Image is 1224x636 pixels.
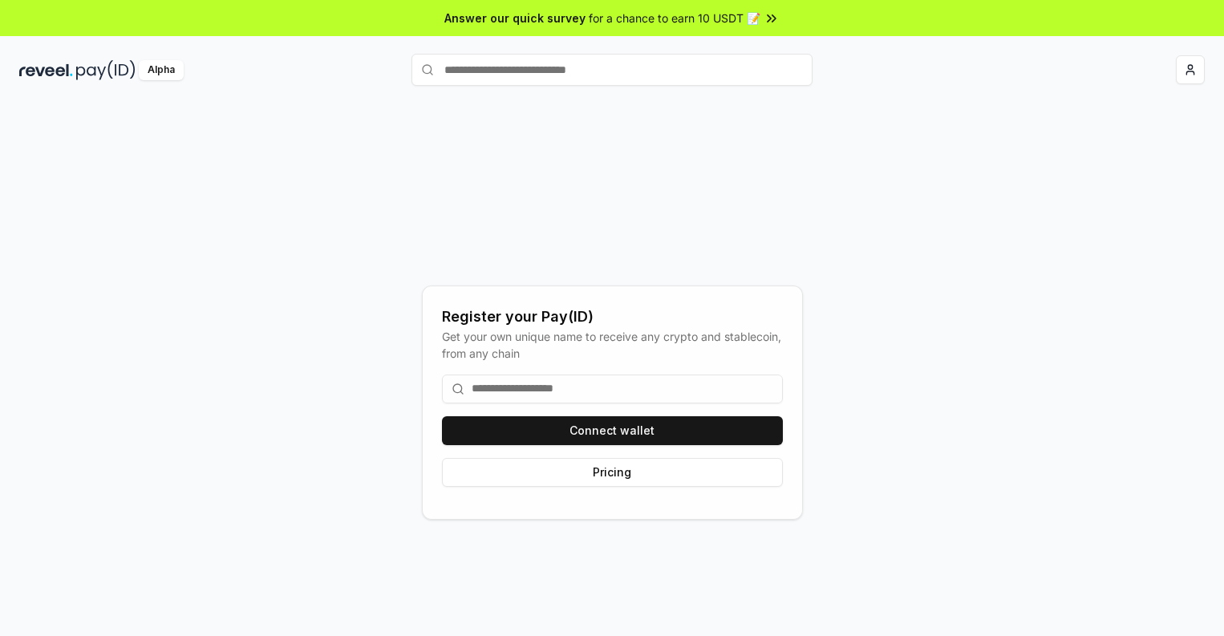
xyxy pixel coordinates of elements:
div: Alpha [139,60,184,80]
img: pay_id [76,60,136,80]
div: Register your Pay(ID) [442,306,783,328]
span: for a chance to earn 10 USDT 📝 [589,10,760,26]
span: Answer our quick survey [444,10,586,26]
button: Connect wallet [442,416,783,445]
img: reveel_dark [19,60,73,80]
button: Pricing [442,458,783,487]
div: Get your own unique name to receive any crypto and stablecoin, from any chain [442,328,783,362]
